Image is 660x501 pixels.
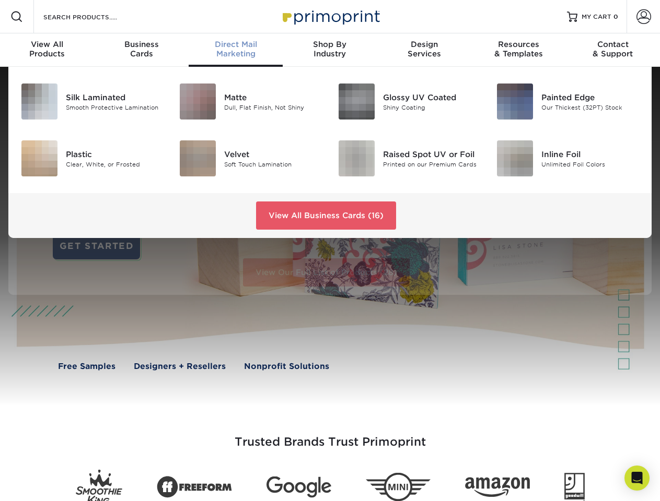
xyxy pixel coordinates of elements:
[25,410,636,461] h3: Trusted Brands Trust Primoprint
[224,160,322,169] div: Soft Touch Lamination
[582,13,611,21] span: MY CART
[566,40,660,58] div: & Support
[383,91,481,103] div: Glossy UV Coated
[21,83,57,120] img: Silk Laminated Business Cards
[224,103,322,112] div: Dull, Flat Finish, Not Shiny
[339,83,375,120] img: Glossy UV Coated Business Cards
[66,148,164,160] div: Plastic
[566,40,660,49] span: Contact
[283,40,377,58] div: Industry
[496,136,639,181] a: Inline Foil Business Cards Inline Foil Unlimited Foil Colors
[613,13,618,20] span: 0
[471,40,565,58] div: & Templates
[189,40,283,49] span: Direct Mail
[496,79,639,124] a: Painted Edge Business Cards Painted Edge Our Thickest (32PT) Stock
[338,136,481,181] a: Raised Spot UV or Foil Business Cards Raised Spot UV or Foil Printed on our Premium Cards
[383,160,481,169] div: Printed on our Premium Cards
[377,40,471,58] div: Services
[94,40,188,49] span: Business
[564,473,585,501] img: Goodwill
[339,140,375,176] img: Raised Spot UV or Foil Business Cards
[189,33,283,67] a: Direct MailMarketing
[3,469,89,497] iframe: Google Customer Reviews
[243,258,410,287] a: View Our Full List of Products (28)
[224,148,322,160] div: Velvet
[278,5,383,28] img: Primoprint
[256,201,396,230] a: View All Business Cards (16)
[283,33,377,67] a: Shop ByIndustry
[66,103,164,112] div: Smooth Protective Lamination
[21,136,164,181] a: Plastic Business Cards Plastic Clear, White, or Frosted
[377,33,471,67] a: DesignServices
[383,148,481,160] div: Raised Spot UV or Foil
[471,33,565,67] a: Resources& Templates
[471,40,565,49] span: Resources
[180,140,216,176] img: Velvet Business Cards
[497,83,533,120] img: Painted Edge Business Cards
[189,40,283,58] div: Marketing
[180,83,216,120] img: Matte Business Cards
[566,33,660,67] a: Contact& Support
[66,160,164,169] div: Clear, White, or Frosted
[42,10,144,23] input: SEARCH PRODUCTS.....
[377,40,471,49] span: Design
[383,103,481,112] div: Shiny Coating
[541,103,639,112] div: Our Thickest (32PT) Stock
[624,466,650,491] div: Open Intercom Messenger
[541,148,639,160] div: Inline Foil
[497,140,533,176] img: Inline Foil Business Cards
[465,478,530,497] img: Amazon
[267,476,331,498] img: Google
[94,33,188,67] a: BusinessCards
[66,91,164,103] div: Silk Laminated
[179,136,322,181] a: Velvet Business Cards Velvet Soft Touch Lamination
[283,40,377,49] span: Shop By
[179,79,322,124] a: Matte Business Cards Matte Dull, Flat Finish, Not Shiny
[21,140,57,176] img: Plastic Business Cards
[224,91,322,103] div: Matte
[94,40,188,58] div: Cards
[21,79,164,124] a: Silk Laminated Business Cards Silk Laminated Smooth Protective Lamination
[541,160,639,169] div: Unlimited Foil Colors
[338,79,481,124] a: Glossy UV Coated Business Cards Glossy UV Coated Shiny Coating
[541,91,639,103] div: Painted Edge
